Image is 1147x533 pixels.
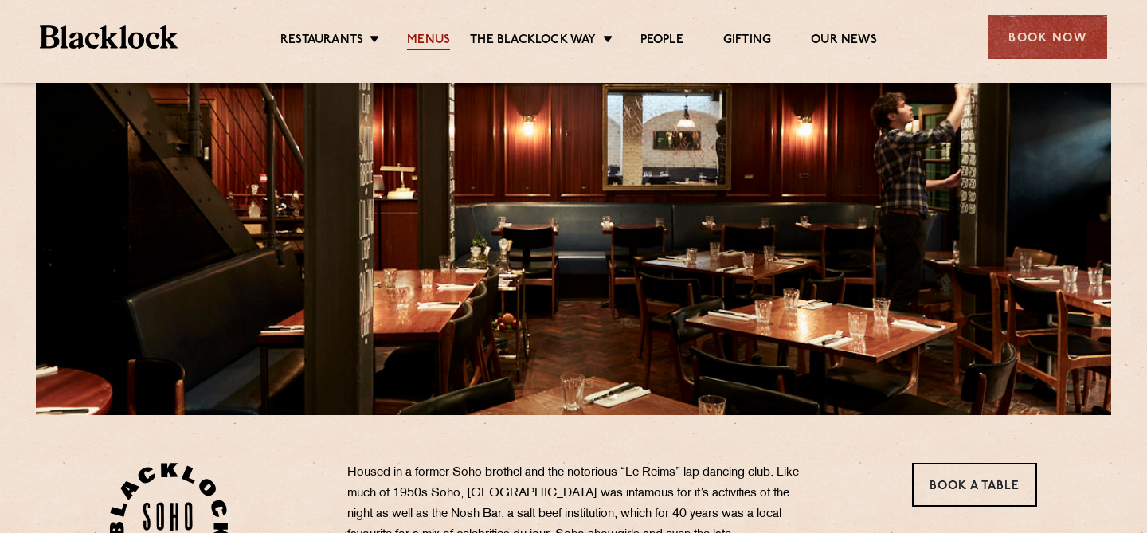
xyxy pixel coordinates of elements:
a: Gifting [723,33,771,50]
div: Book Now [988,15,1107,59]
a: Restaurants [280,33,363,50]
a: People [640,33,683,50]
a: Our News [811,33,877,50]
a: The Blacklock Way [470,33,596,50]
a: Book a Table [912,463,1037,507]
img: BL_Textured_Logo-footer-cropped.svg [40,25,178,49]
a: Menus [407,33,450,50]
